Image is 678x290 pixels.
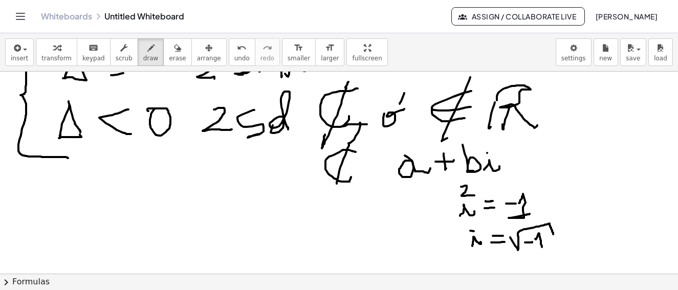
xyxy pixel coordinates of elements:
i: undo [237,42,247,54]
button: keyboardkeypad [77,38,111,66]
span: arrange [197,55,221,62]
i: format_size [325,42,335,54]
span: erase [169,55,186,62]
span: smaller [288,55,310,62]
a: Whiteboards [41,11,92,21]
button: redoredo [255,38,280,66]
button: Toggle navigation [12,8,29,25]
button: erase [163,38,191,66]
span: settings [561,55,586,62]
span: redo [260,55,274,62]
button: transform [36,38,77,66]
span: undo [234,55,250,62]
i: redo [263,42,272,54]
button: draw [138,38,164,66]
button: format_sizelarger [315,38,344,66]
button: arrange [191,38,227,66]
button: settings [556,38,592,66]
span: transform [41,55,72,62]
span: draw [143,55,159,62]
span: larger [321,55,339,62]
button: scrub [110,38,138,66]
i: format_size [294,42,303,54]
button: undoundo [229,38,255,66]
button: Assign / Collaborate Live [451,7,585,26]
span: new [599,55,612,62]
span: keypad [82,55,105,62]
span: [PERSON_NAME] [595,12,658,21]
button: insert [5,38,34,66]
i: keyboard [89,42,98,54]
button: fullscreen [346,38,387,66]
span: fullscreen [352,55,382,62]
button: format_sizesmaller [282,38,316,66]
button: [PERSON_NAME] [587,7,666,26]
button: save [620,38,646,66]
span: Assign / Collaborate Live [460,12,576,21]
button: new [594,38,618,66]
span: insert [11,55,28,62]
span: save [626,55,640,62]
span: scrub [116,55,133,62]
span: load [654,55,667,62]
button: load [648,38,673,66]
